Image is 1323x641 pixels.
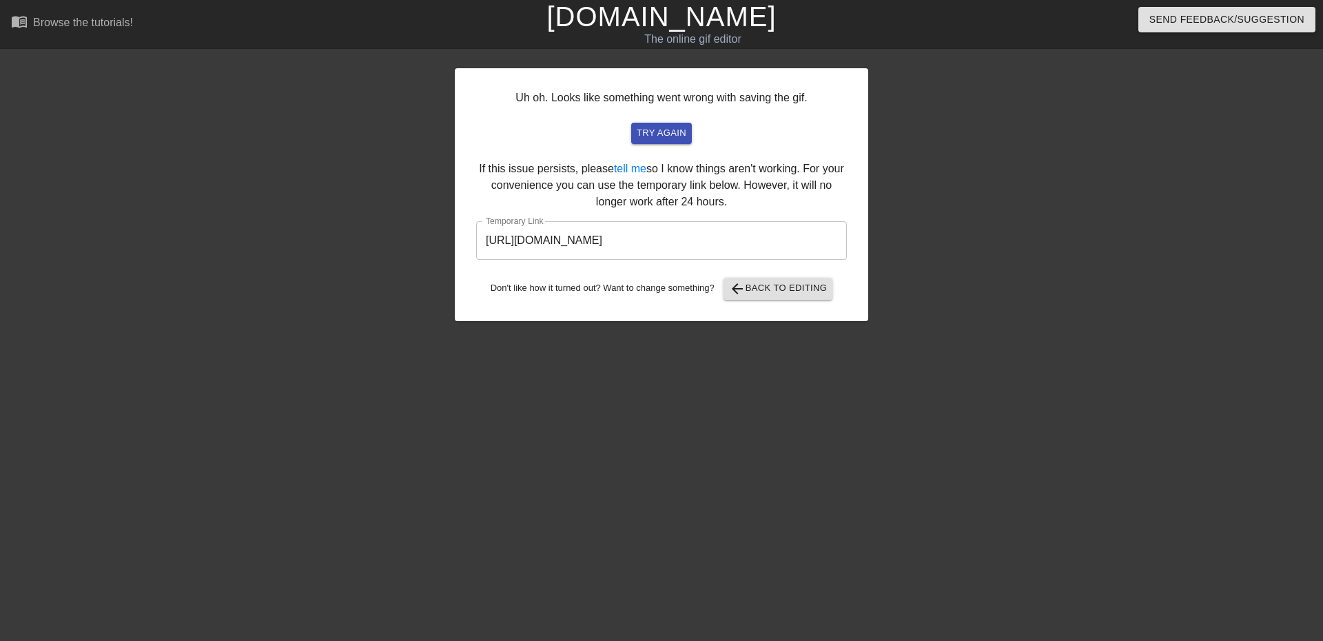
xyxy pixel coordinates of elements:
[11,13,28,30] span: menu_book
[476,278,847,300] div: Don't like how it turned out? Want to change something?
[448,31,938,48] div: The online gif editor
[631,123,692,144] button: try again
[11,13,133,34] a: Browse the tutorials!
[546,1,776,32] a: [DOMAIN_NAME]
[729,281,828,297] span: Back to Editing
[614,163,646,174] a: tell me
[1149,11,1304,28] span: Send Feedback/Suggestion
[476,221,847,260] input: bare
[455,68,868,321] div: Uh oh. Looks like something went wrong with saving the gif. If this issue persists, please so I k...
[637,125,686,141] span: try again
[724,278,833,300] button: Back to Editing
[729,281,746,297] span: arrow_back
[1138,7,1315,32] button: Send Feedback/Suggestion
[33,17,133,28] div: Browse the tutorials!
